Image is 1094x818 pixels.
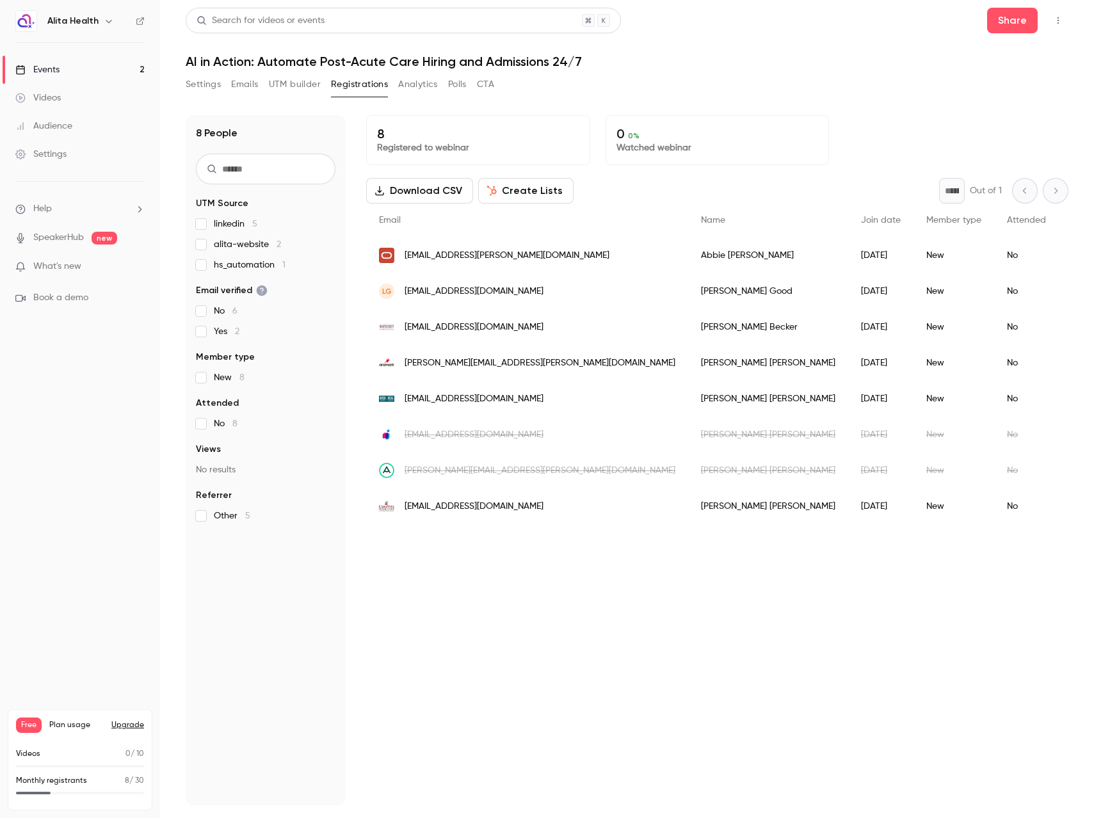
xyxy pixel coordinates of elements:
[379,216,401,225] span: Email
[282,261,286,269] span: 1
[987,8,1038,33] button: Share
[848,417,913,453] div: [DATE]
[848,488,913,524] div: [DATE]
[366,178,473,204] button: Download CSV
[377,126,579,141] p: 8
[196,351,255,364] span: Member type
[994,417,1059,453] div: No
[15,120,72,132] div: Audience
[197,14,325,28] div: Search for videos or events
[688,273,848,309] div: [PERSON_NAME] Good
[196,489,232,502] span: Referrer
[125,775,144,787] p: / 30
[379,463,394,478] img: apploi.com
[688,345,848,381] div: [PERSON_NAME] [PERSON_NAME]
[231,74,258,95] button: Emails
[913,273,994,309] div: New
[994,488,1059,524] div: No
[616,126,819,141] p: 0
[92,232,117,245] span: new
[405,285,543,298] span: [EMAIL_ADDRESS][DOMAIN_NAME]
[111,720,144,730] button: Upgrade
[994,273,1059,309] div: No
[239,373,245,382] span: 8
[15,202,145,216] li: help-dropdown-opener
[235,327,239,336] span: 2
[628,131,640,140] span: 0 %
[214,259,286,271] span: hs_automation
[214,417,237,430] span: No
[186,54,1068,69] h1: AI in Action: Automate Post-Acute Care Hiring and Admissions 24/7
[913,453,994,488] div: New
[994,309,1059,345] div: No
[688,381,848,417] div: [PERSON_NAME] [PERSON_NAME]
[214,238,281,251] span: alita-website
[688,309,848,345] div: [PERSON_NAME] Becker
[848,345,913,381] div: [DATE]
[478,178,574,204] button: Create Lists
[15,63,60,76] div: Events
[379,248,394,263] img: oracle.com
[913,381,994,417] div: New
[405,464,675,477] span: [PERSON_NAME][EMAIL_ADDRESS][PERSON_NAME][DOMAIN_NAME]
[848,381,913,417] div: [DATE]
[33,231,84,245] a: SpeakerHub
[16,718,42,733] span: Free
[448,74,467,95] button: Polls
[405,249,609,262] span: [EMAIL_ADDRESS][PERSON_NAME][DOMAIN_NAME]
[1007,216,1046,225] span: Attended
[405,500,543,513] span: [EMAIL_ADDRESS][DOMAIN_NAME]
[616,141,819,154] p: Watched webinar
[994,381,1059,417] div: No
[33,260,81,273] span: What's new
[269,74,321,95] button: UTM builder
[16,775,87,787] p: Monthly registrants
[405,428,543,442] span: [EMAIL_ADDRESS][DOMAIN_NAME]
[232,419,237,428] span: 8
[913,488,994,524] div: New
[379,499,394,514] img: caravita.com
[913,309,994,345] div: New
[125,750,131,758] span: 0
[49,720,104,730] span: Plan usage
[331,74,388,95] button: Registrations
[15,148,67,161] div: Settings
[477,74,494,95] button: CTA
[994,237,1059,273] div: No
[405,321,543,334] span: [EMAIL_ADDRESS][DOMAIN_NAME]
[196,197,335,522] section: facet-groups
[125,748,144,760] p: / 10
[196,443,221,456] span: Views
[848,309,913,345] div: [DATE]
[913,417,994,453] div: New
[382,285,392,297] span: LG
[125,777,129,785] span: 8
[861,216,901,225] span: Join date
[214,325,239,338] span: Yes
[196,125,237,141] h1: 8 People
[970,184,1002,197] p: Out of 1
[232,307,237,316] span: 6
[214,305,237,317] span: No
[994,453,1059,488] div: No
[16,748,40,760] p: Videos
[214,218,257,230] span: linkedin
[214,509,250,522] span: Other
[405,392,543,406] span: [EMAIL_ADDRESS][DOMAIN_NAME]
[16,11,36,31] img: Alita Health
[994,345,1059,381] div: No
[379,391,394,406] img: uthca.org
[33,202,52,216] span: Help
[196,397,239,410] span: Attended
[214,371,245,384] span: New
[196,284,268,297] span: Email verified
[379,427,394,442] img: intelycare.com
[377,141,579,154] p: Registered to webinar
[379,355,394,371] img: aramark.com
[15,92,61,104] div: Videos
[688,417,848,453] div: [PERSON_NAME] [PERSON_NAME]
[186,74,221,95] button: Settings
[196,197,248,210] span: UTM Source
[47,15,99,28] h6: Alita Health
[701,216,725,225] span: Name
